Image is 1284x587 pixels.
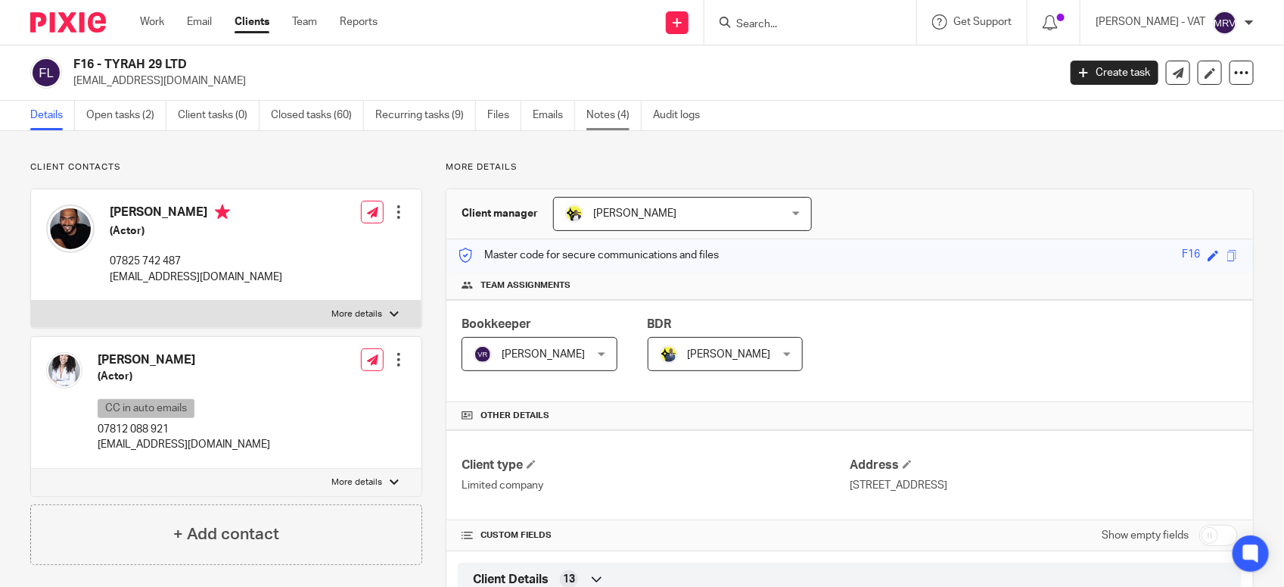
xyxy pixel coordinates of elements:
label: Show empty fields [1102,528,1189,543]
a: Open tasks (2) [86,101,166,130]
p: [EMAIL_ADDRESS][DOMAIN_NAME] [73,73,1048,89]
a: Clients [235,14,269,30]
a: Work [140,14,164,30]
div: F16 [1182,247,1200,264]
a: Details [30,101,75,130]
p: More details [331,476,382,489]
p: [EMAIL_ADDRESS][DOMAIN_NAME] [98,437,270,452]
span: [PERSON_NAME] [593,208,676,219]
img: Tyler%20Fayose.jpg [46,205,95,253]
a: Email [187,14,212,30]
span: Get Support [953,17,1012,27]
p: More details [331,308,382,320]
h4: Address [850,457,1238,473]
a: Notes (4) [586,101,642,130]
a: Client tasks (0) [178,101,260,130]
a: Create task [1071,61,1158,85]
h4: CUSTOM FIELDS [462,529,850,542]
img: Pixie [30,12,106,33]
i: Primary [215,205,230,220]
img: Carine-Starbridge.jpg [565,205,583,223]
h2: F16 - TYRAH 29 LTD [73,57,853,73]
h5: (Actor) [98,369,270,384]
span: BDR [648,318,672,330]
a: Team [292,14,317,30]
input: Search [735,18,871,32]
a: Files [487,101,521,130]
img: Sarah%20Fayose.jpg [46,352,82,389]
a: Closed tasks (60) [271,101,364,130]
h4: Client type [462,457,850,473]
span: Bookkeeper [462,318,531,330]
h4: + Add contact [173,523,279,546]
span: Team assignments [480,279,570,292]
img: Dennis-Starbridge.jpg [660,345,678,364]
h5: (Actor) [110,223,282,239]
p: [STREET_ADDRESS] [850,478,1238,493]
span: Other details [480,410,549,422]
h3: Client manager [462,206,538,221]
p: 07812 088 921 [98,422,270,437]
img: svg%3E [30,57,62,89]
p: [EMAIL_ADDRESS][DOMAIN_NAME] [110,270,282,285]
a: Recurring tasks (9) [375,101,476,130]
a: Audit logs [653,101,711,130]
span: [PERSON_NAME] [688,349,771,360]
p: [PERSON_NAME] - VAT [1096,14,1205,30]
span: 13 [563,572,575,587]
h4: [PERSON_NAME] [110,205,282,223]
p: Master code for secure communications and files [458,248,719,263]
span: [PERSON_NAME] [502,349,585,360]
img: svg%3E [474,345,492,364]
a: Emails [533,101,575,130]
p: 07825 742 487 [110,254,282,269]
h4: [PERSON_NAME] [98,352,270,368]
img: svg%3E [1213,11,1237,35]
p: Limited company [462,478,850,493]
p: Client contacts [30,161,422,173]
p: CC in auto emails [98,399,194,418]
p: More details [446,161,1254,173]
a: Reports [340,14,378,30]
